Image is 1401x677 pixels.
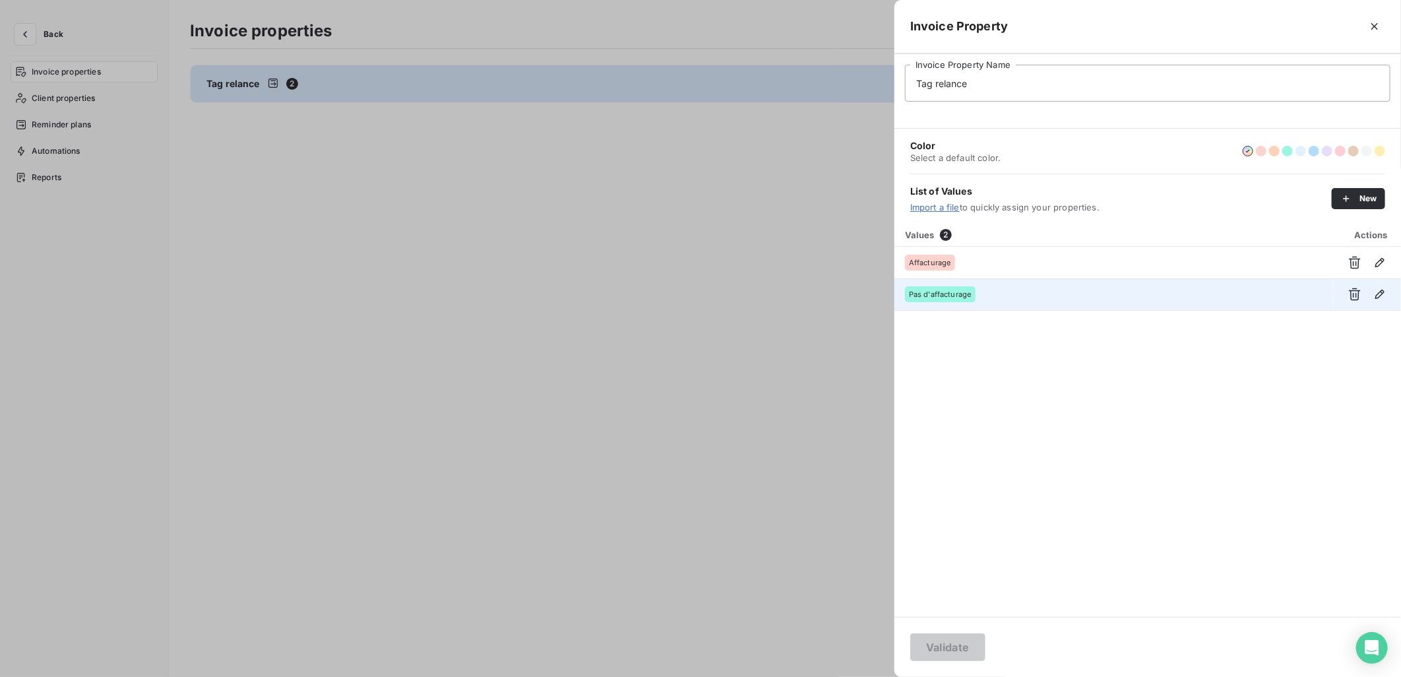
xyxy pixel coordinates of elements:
[909,259,951,267] span: Affacturage
[909,290,972,298] span: Pas d'affacturage
[940,229,952,241] span: 2
[910,152,1001,163] span: Select a default color.
[910,202,1332,212] span: to quickly assign your properties.
[905,65,1390,102] input: placeholder
[910,633,985,661] button: Validate
[910,17,1008,36] h5: Invoice Property
[1356,632,1388,664] div: Open Intercom Messenger
[1354,230,1388,240] span: Actions
[910,202,960,212] a: Import a file
[910,185,1332,198] span: List of Values
[1332,188,1385,209] button: New
[910,139,1001,152] span: Color
[897,228,1331,242] div: Values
